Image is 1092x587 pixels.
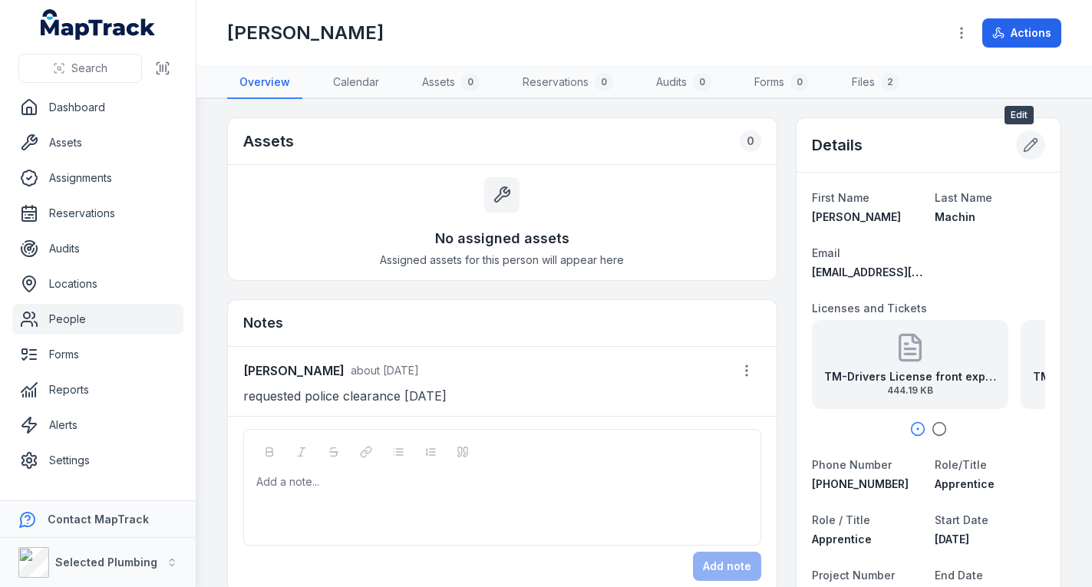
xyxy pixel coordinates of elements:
[55,556,157,569] strong: Selected Plumbing
[935,533,969,546] span: [DATE]
[41,9,156,40] a: MapTrack
[812,134,863,156] h2: Details
[982,18,1061,48] button: Actions
[790,73,809,91] div: 0
[812,569,895,582] span: Project Number
[595,73,613,91] div: 0
[740,130,761,152] div: 0
[824,384,996,397] span: 444.19 KB
[435,228,569,249] h3: No assigned assets
[12,233,183,264] a: Audits
[243,312,283,334] h3: Notes
[12,163,183,193] a: Assignments
[935,458,987,471] span: Role/Title
[812,246,840,259] span: Email
[12,127,183,158] a: Assets
[935,210,975,223] span: Machin
[380,252,624,268] span: Assigned assets for this person will appear here
[12,374,183,405] a: Reports
[812,302,927,315] span: Licenses and Tickets
[243,130,294,152] h2: Assets
[71,61,107,76] span: Search
[12,445,183,476] a: Settings
[935,533,969,546] time: 9/2/2024, 8:00:00 AM
[243,385,761,407] p: requested police clearance [DATE]
[48,513,149,526] strong: Contact MapTrack
[410,67,492,99] a: Assets0
[840,67,912,99] a: Files2
[18,54,142,83] button: Search
[510,67,625,99] a: Reservations0
[812,458,892,471] span: Phone Number
[812,477,909,490] span: [PHONE_NUMBER]
[812,513,870,526] span: Role / Title
[881,73,899,91] div: 2
[351,364,419,377] time: 7/14/2025, 12:50:28 PM
[935,513,988,526] span: Start Date
[812,265,997,279] span: [EMAIL_ADDRESS][DOMAIN_NAME]
[12,92,183,123] a: Dashboard
[461,73,480,91] div: 0
[12,304,183,335] a: People
[812,210,901,223] span: [PERSON_NAME]
[12,198,183,229] a: Reservations
[693,73,711,91] div: 0
[351,364,419,377] span: about [DATE]
[935,569,983,582] span: End Date
[824,369,996,384] strong: TM-Drivers License front exp [DATE]
[12,269,183,299] a: Locations
[812,191,869,204] span: First Name
[935,191,992,204] span: Last Name
[12,410,183,440] a: Alerts
[321,67,391,99] a: Calendar
[227,67,302,99] a: Overview
[812,533,872,546] span: Apprentice
[742,67,821,99] a: Forms0
[644,67,724,99] a: Audits0
[243,361,345,380] strong: [PERSON_NAME]
[12,339,183,370] a: Forms
[1005,106,1034,124] span: Edit
[227,21,384,45] h1: [PERSON_NAME]
[935,477,995,490] span: Apprentice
